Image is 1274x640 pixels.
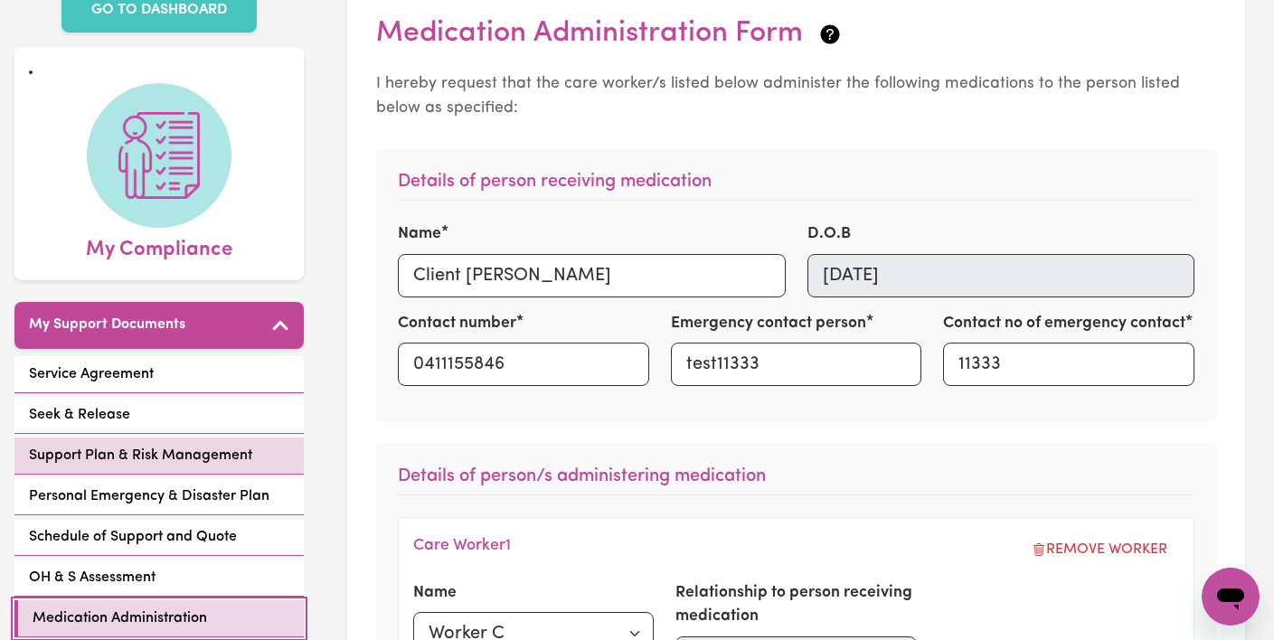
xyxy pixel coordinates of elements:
[943,312,1185,335] label: Contact no of emergency contact
[1020,532,1179,567] button: Remove Worker
[398,222,441,246] label: Name
[29,567,156,588] span: OH & S Assessment
[14,600,304,637] a: Medication Administration
[413,536,511,555] h4: Care Worker 1
[29,363,154,385] span: Service Agreement
[376,16,1216,51] h2: Medication Administration Form
[14,560,304,597] a: OH & S Assessment
[398,466,1194,495] h3: Details of person/s administering medication
[398,171,1194,201] h3: Details of person receiving medication
[14,438,304,475] a: Support Plan & Risk Management
[14,397,304,434] a: Seek & Release
[29,316,185,334] h5: My Support Documents
[14,519,304,556] a: Schedule of Support and Quote
[29,485,269,507] span: Personal Emergency & Disaster Plan
[14,356,304,393] a: Service Agreement
[671,312,866,335] label: Emergency contact person
[376,72,1216,120] p: I hereby request that the care worker/s listed below administer the following medications to the ...
[807,222,851,246] label: D.O.B
[14,478,304,515] a: Personal Emergency & Disaster Plan
[29,83,289,266] a: My Compliance
[1202,568,1260,626] iframe: Button to launch messaging window
[398,312,516,335] label: Contact number
[29,445,252,466] span: Support Plan & Risk Management
[413,581,457,605] label: Name
[86,228,232,266] span: My Compliance
[29,404,130,426] span: Seek & Release
[675,581,916,629] label: Relationship to person receiving medication
[14,302,304,349] button: My Support Documents
[33,607,207,629] span: Medication Administration
[29,526,237,548] span: Schedule of Support and Quote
